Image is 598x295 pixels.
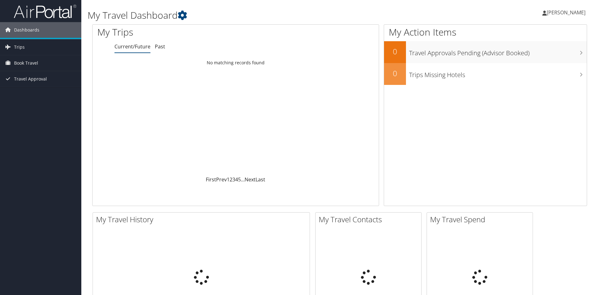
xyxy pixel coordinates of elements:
[93,57,379,68] td: No matching records found
[230,176,232,183] a: 2
[256,176,265,183] a: Last
[245,176,256,183] a: Next
[384,26,587,39] h1: My Action Items
[409,67,587,79] h3: Trips Missing Hotels
[88,9,424,22] h1: My Travel Dashboard
[14,22,39,38] span: Dashboards
[14,39,25,55] span: Trips
[97,26,255,39] h1: My Trips
[384,68,406,79] h2: 0
[232,176,235,183] a: 3
[235,176,238,183] a: 4
[319,214,421,225] h2: My Travel Contacts
[409,46,587,57] h3: Travel Approvals Pending (Advisor Booked)
[14,4,76,19] img: airportal-logo.png
[430,214,533,225] h2: My Travel Spend
[384,41,587,63] a: 0Travel Approvals Pending (Advisor Booked)
[547,9,585,16] span: [PERSON_NAME]
[384,63,587,85] a: 0Trips Missing Hotels
[384,46,406,57] h2: 0
[542,3,592,22] a: [PERSON_NAME]
[206,176,216,183] a: First
[155,43,165,50] a: Past
[14,71,47,87] span: Travel Approval
[14,55,38,71] span: Book Travel
[238,176,241,183] a: 5
[96,214,310,225] h2: My Travel History
[216,176,227,183] a: Prev
[227,176,230,183] a: 1
[241,176,245,183] span: …
[114,43,150,50] a: Current/Future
